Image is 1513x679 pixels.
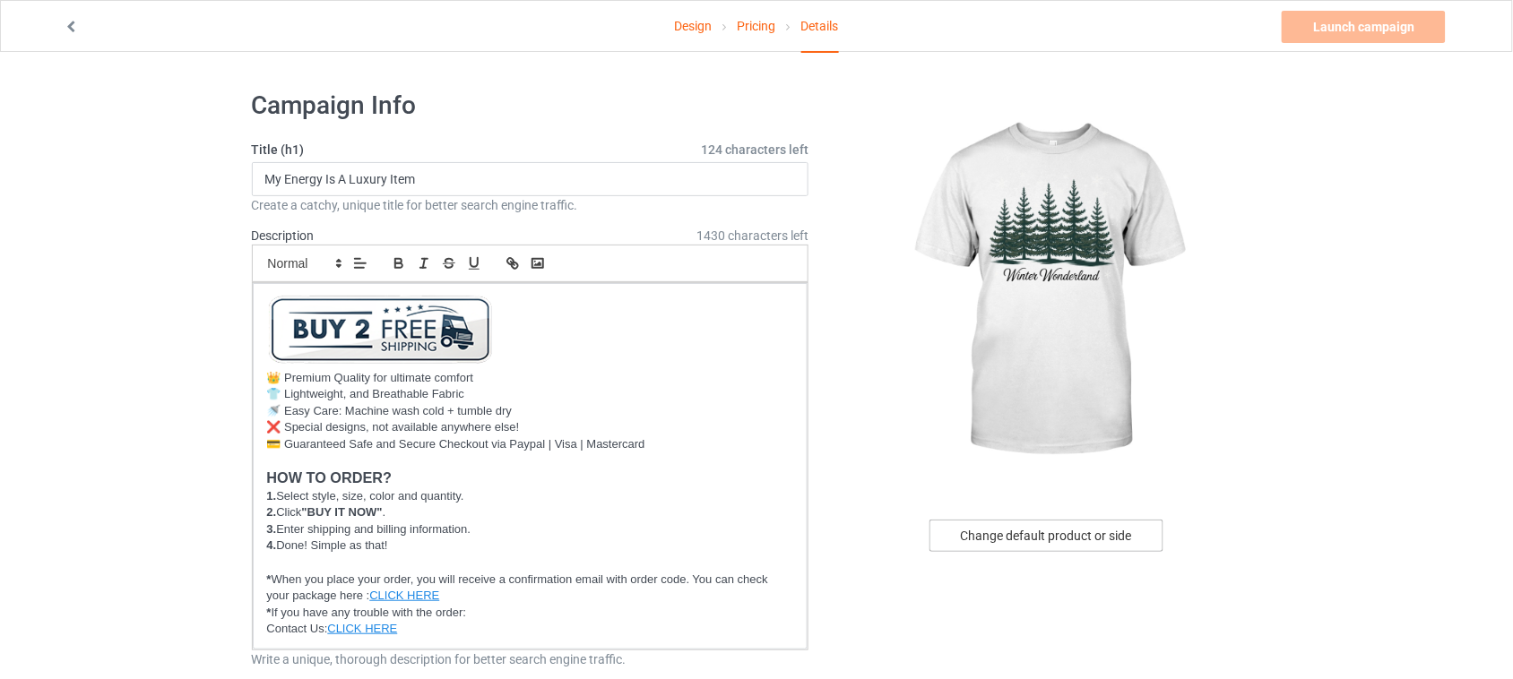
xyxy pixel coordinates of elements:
[674,1,712,51] a: Design
[929,520,1163,552] div: Change default product or side
[267,505,277,519] strong: 2.
[267,605,794,622] p: If you have any trouble with the order:
[696,227,808,245] span: 1430 characters left
[267,419,794,436] p: ❌ Special designs, not available anywhere else!
[267,522,277,536] strong: 3.
[267,403,794,420] p: 🚿 Easy Care: Machine wash cold + tumble dry
[302,505,383,519] strong: "BUY IT NOW"
[701,141,808,159] span: 124 characters left
[267,489,277,503] strong: 1.
[267,469,393,486] strong: HOW TO ORDER?
[267,521,794,538] p: Enter shipping and billing information.
[267,621,794,638] p: Contact Us:
[267,572,794,605] p: When you place your order, you will receive a confirmation email with order code. You can check y...
[267,436,794,453] p: 💳 Guaranteed Safe and Secure Checkout via Paypal | Visa | Mastercard
[267,386,794,403] p: 👕 Lightweight, and Breathable Fabric
[252,196,809,214] div: Create a catchy, unique title for better search engine traffic.
[327,622,397,635] a: CLICK HERE
[369,589,439,602] a: CLICK HERE
[267,370,794,387] p: 👑 Premium Quality for ultimate comfort
[801,1,839,53] div: Details
[267,537,794,554] p: Done! Simple as that!
[252,141,809,159] label: Title (h1)
[252,228,315,243] label: Description
[252,650,809,668] div: Write a unique, thorough description for better search engine traffic.
[267,295,493,365] img: YaW2Y8d.png
[267,488,794,505] p: Select style, size, color and quantity.
[737,1,775,51] a: Pricing
[267,538,277,552] strong: 4.
[252,90,809,122] h1: Campaign Info
[267,504,794,521] p: Click .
